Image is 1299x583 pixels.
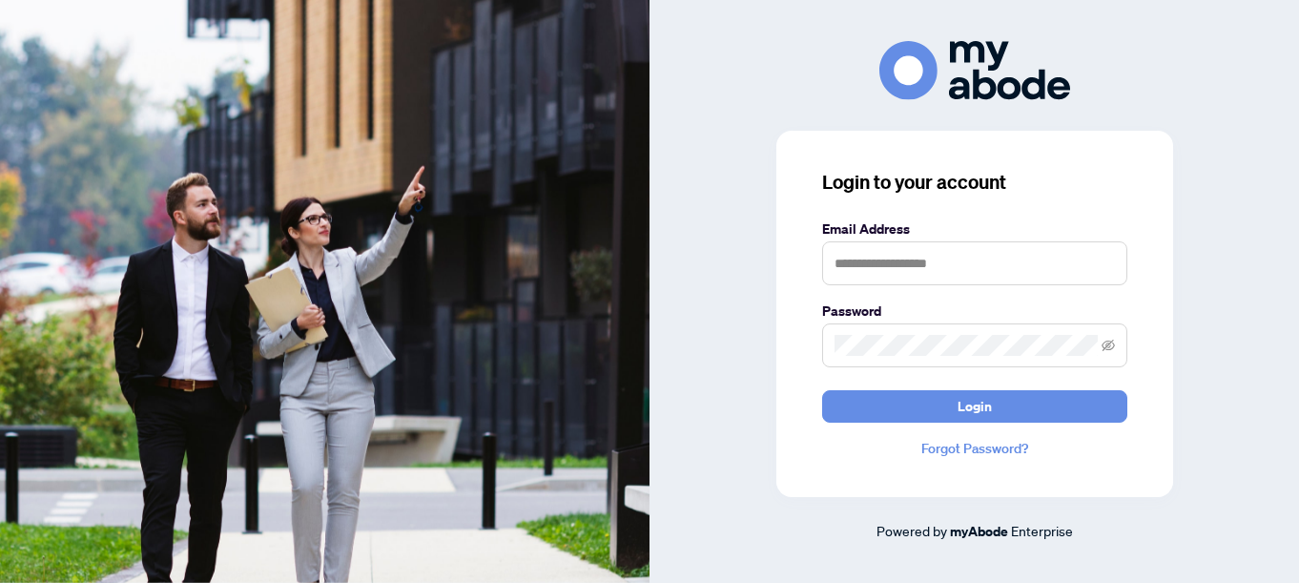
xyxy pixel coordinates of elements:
a: Forgot Password? [822,438,1127,459]
h3: Login to your account [822,169,1127,196]
label: Email Address [822,219,1127,239]
span: eye-invisible [1102,339,1115,352]
a: myAbode [950,521,1008,542]
span: Powered by [876,522,947,539]
label: Password [822,301,1127,322]
button: Login [822,390,1127,423]
span: Login [958,391,992,422]
span: Enterprise [1011,522,1073,539]
img: ma-logo [879,41,1070,99]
